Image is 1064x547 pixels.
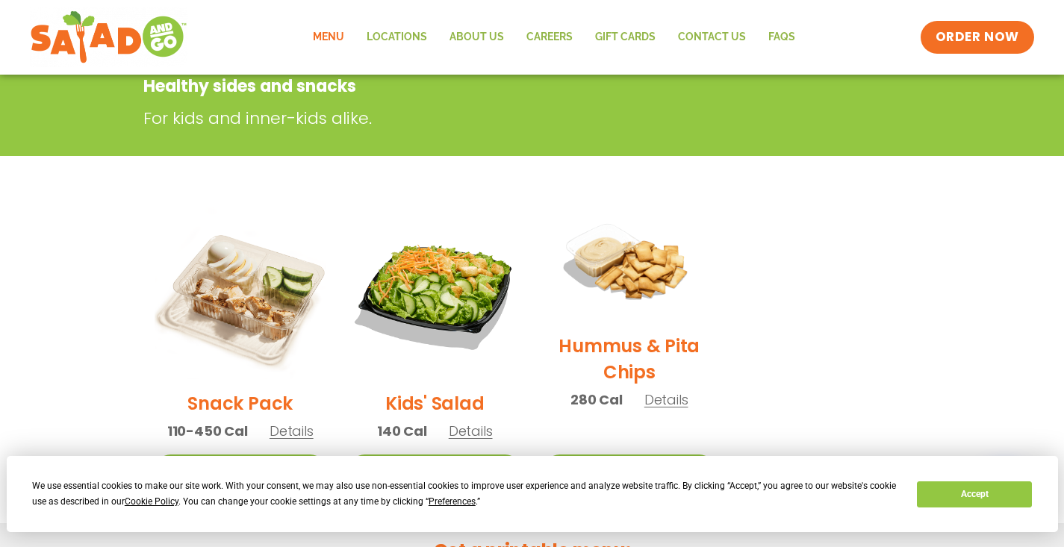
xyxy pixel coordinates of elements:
img: Product photo for Hummus & Pita Chips [544,207,716,322]
img: Product photo for Kids’ Salad [349,207,521,379]
a: Locations [355,20,438,54]
span: Details [270,422,314,440]
h2: Snack Pack [187,390,293,416]
a: Contact Us [667,20,757,54]
span: Cookie Policy [125,496,178,507]
a: Menu [302,20,355,54]
span: Details [644,390,688,409]
a: Start Your Order [544,454,716,487]
img: new-SAG-logo-768×292 [30,7,187,67]
span: Preferences [429,496,476,507]
div: We use essential cookies to make our site work. With your consent, we may also use non-essential ... [32,478,899,510]
a: Careers [515,20,584,54]
div: Cookie Consent Prompt [7,456,1058,532]
h2: Hummus & Pita Chips [544,333,716,385]
p: Healthy sides and snacks [143,74,801,99]
span: 110-450 Cal [167,421,248,441]
a: GIFT CARDS [584,20,667,54]
span: 140 Cal [377,421,427,441]
img: Product photo for Snack Pack [155,207,327,379]
a: ORDER NOW [921,21,1034,54]
p: For kids and inner-kids alike. [143,106,808,131]
span: ORDER NOW [936,28,1019,46]
a: About Us [438,20,515,54]
button: Accept [917,481,1032,507]
a: Start Your Order [155,454,327,487]
a: Start Your Order [349,454,521,487]
span: Details [449,422,493,440]
a: FAQs [757,20,806,54]
nav: Menu [302,20,806,54]
span: 280 Cal [570,390,623,410]
h2: Kids' Salad [385,390,484,416]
